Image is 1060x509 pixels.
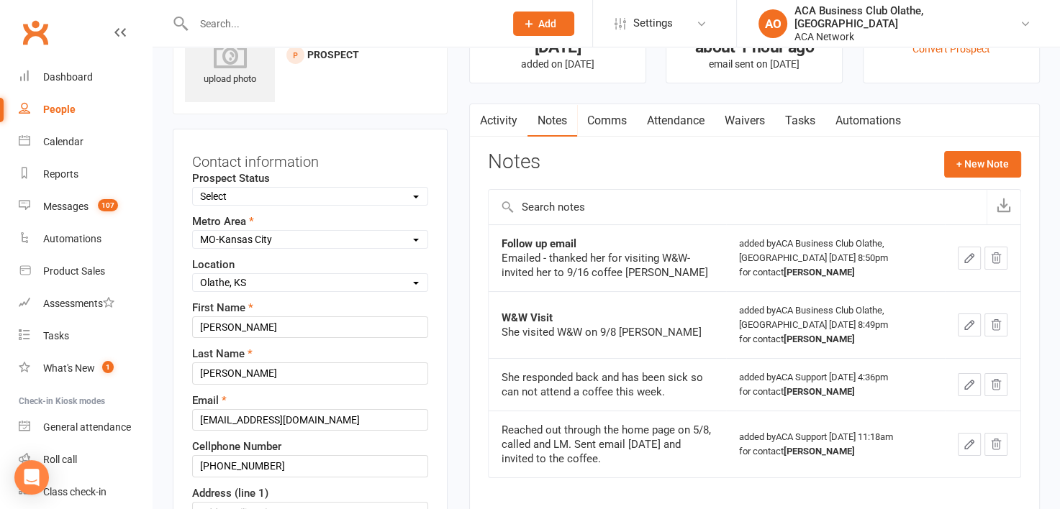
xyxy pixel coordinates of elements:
a: Assessments [19,288,152,320]
p: email sent on [DATE] [679,58,829,70]
button: + New Note [944,151,1021,177]
div: for contact [739,332,932,347]
div: AO [758,9,787,38]
a: Reports [19,158,152,191]
div: Automations [43,233,101,244]
input: Cellphone Number [192,455,428,477]
a: Clubworx [17,14,53,50]
a: Class kiosk mode [19,476,152,508]
div: Class check-in [43,486,107,497]
a: Automations [825,104,911,137]
a: Comms [577,104,637,137]
div: ACA Business Club Olathe, [GEOGRAPHIC_DATA] [794,4,1020,30]
label: Last Name [192,345,253,362]
a: Product Sales [19,255,152,288]
label: Location [192,256,235,273]
div: She visited W&W on 9/8 [PERSON_NAME] [502,325,713,339]
div: for contact [739,444,932,459]
div: upload photo [185,40,275,87]
label: Cellphone Number [192,438,281,455]
label: Email [192,392,227,409]
div: Roll call [43,454,77,465]
label: Prospect Status [192,170,270,187]
strong: W&W Visit [502,311,553,324]
div: She responded back and has been sick so can not attend a coffee this week. [502,370,713,399]
div: Tasks [43,330,69,341]
strong: [PERSON_NAME] [784,386,855,397]
input: Search notes [489,190,987,224]
div: Dashboard [43,71,93,83]
strong: [PERSON_NAME] [784,267,855,278]
strong: [PERSON_NAME] [784,334,855,344]
div: Product Sales [43,265,105,277]
span: Add [538,18,556,29]
p: added on [DATE] [483,58,633,70]
span: 1 [102,361,114,373]
a: Dashboard [19,61,152,93]
strong: Follow up email [502,237,576,250]
a: Roll call [19,444,152,476]
strong: [PERSON_NAME] [784,446,855,457]
div: Open Intercom Messenger [14,460,49,495]
div: added by ACA Business Club Olathe, [GEOGRAPHIC_DATA] [DATE] 8:49pm [739,303,932,347]
a: Attendance [637,104,715,137]
input: Last Name [192,362,428,384]
input: First Name [192,316,428,338]
a: What's New1 [19,352,152,385]
span: Settings [633,7,673,40]
div: What's New [43,362,95,374]
button: Add [513,12,574,36]
a: People [19,93,152,126]
div: added by ACA Business Club Olathe, [GEOGRAPHIC_DATA] [DATE] 8:50pm [739,237,932,280]
a: Messages 107 [19,191,152,223]
div: for contact [739,385,932,399]
a: Calendar [19,126,152,158]
div: added by ACA Support [DATE] 11:18am [739,430,932,459]
h3: Notes [488,151,540,177]
div: added by ACA Support [DATE] 4:36pm [739,370,932,399]
a: Waivers [715,104,775,137]
input: Search... [189,14,494,34]
div: Reports [43,168,78,180]
label: Metro Area [192,213,254,230]
label: Address (line 1) [192,485,268,502]
a: Convert Prospect [912,43,990,55]
a: Activity [470,104,527,137]
div: People [43,104,76,115]
a: Automations [19,223,152,255]
div: Assessments [43,298,114,309]
div: [DATE] [483,40,633,55]
a: Notes [527,104,577,137]
a: Tasks [19,320,152,352]
div: for contact [739,265,932,280]
label: First Name [192,299,253,316]
div: about 1 hour ago [679,40,829,55]
div: General attendance [43,421,131,433]
div: Reached out through the home page on 5/8, called and LM. Sent email [DATE] and invited to the cof... [502,423,713,466]
input: Email [192,409,428,431]
div: Messages [43,201,89,212]
div: ACA Network [794,30,1020,43]
h3: Contact information [192,148,428,170]
div: Emailed - thanked her for visiting W&W-invited her to 9/16 coffee [PERSON_NAME] [502,251,713,280]
a: Tasks [775,104,825,137]
snap: prospect [307,49,359,60]
a: General attendance kiosk mode [19,411,152,444]
div: Calendar [43,136,83,147]
span: 107 [98,199,118,211]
